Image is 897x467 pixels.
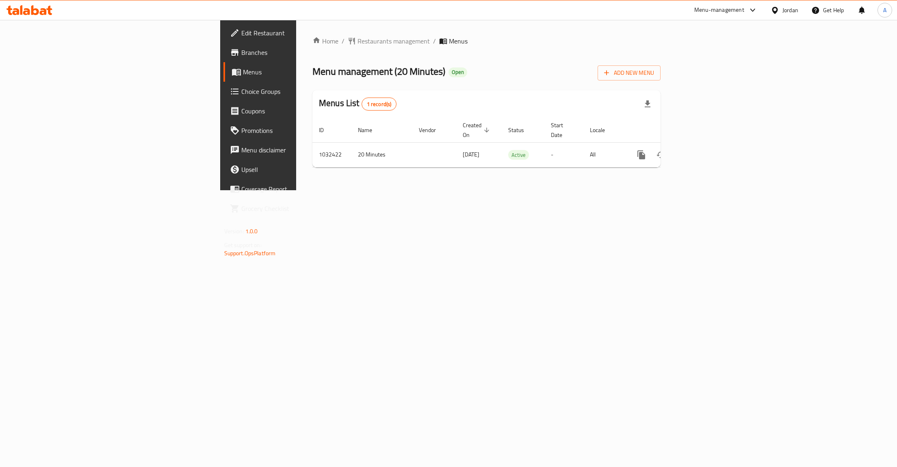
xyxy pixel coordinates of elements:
[419,125,446,135] span: Vendor
[638,94,657,114] div: Export file
[241,48,364,57] span: Branches
[448,67,467,77] div: Open
[223,82,370,101] a: Choice Groups
[544,142,583,167] td: -
[651,145,671,165] button: Change Status
[351,142,412,167] td: 20 Minutes
[223,160,370,179] a: Upsell
[312,118,716,167] table: enhanced table
[348,36,430,46] a: Restaurants management
[243,67,364,77] span: Menus
[223,23,370,43] a: Edit Restaurant
[224,226,244,237] span: Version:
[362,98,397,111] div: Total records count
[883,6,886,15] span: A
[312,36,661,46] nav: breadcrumb
[508,150,529,160] span: Active
[319,97,396,111] h2: Menus List
[319,125,334,135] span: ID
[223,43,370,62] a: Branches
[223,199,370,218] a: Grocery Checklist
[463,149,479,160] span: [DATE]
[224,240,262,250] span: Get support on:
[362,100,396,108] span: 1 record(s)
[625,118,716,143] th: Actions
[604,68,654,78] span: Add New Menu
[241,165,364,174] span: Upsell
[245,226,258,237] span: 1.0.0
[241,145,364,155] span: Menu disclaimer
[433,36,436,46] li: /
[448,69,467,76] span: Open
[449,36,468,46] span: Menus
[223,121,370,140] a: Promotions
[223,62,370,82] a: Menus
[241,184,364,194] span: Coverage Report
[223,179,370,199] a: Coverage Report
[312,62,445,80] span: Menu management ( 20 Minutes )
[583,142,625,167] td: All
[590,125,615,135] span: Locale
[694,5,744,15] div: Menu-management
[241,126,364,135] span: Promotions
[223,101,370,121] a: Coupons
[241,87,364,96] span: Choice Groups
[224,248,276,258] a: Support.OpsPlatform
[241,28,364,38] span: Edit Restaurant
[463,120,492,140] span: Created On
[632,145,651,165] button: more
[358,125,383,135] span: Name
[241,204,364,213] span: Grocery Checklist
[223,140,370,160] a: Menu disclaimer
[782,6,798,15] div: Jordan
[357,36,430,46] span: Restaurants management
[508,125,535,135] span: Status
[598,65,661,80] button: Add New Menu
[241,106,364,116] span: Coupons
[551,120,574,140] span: Start Date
